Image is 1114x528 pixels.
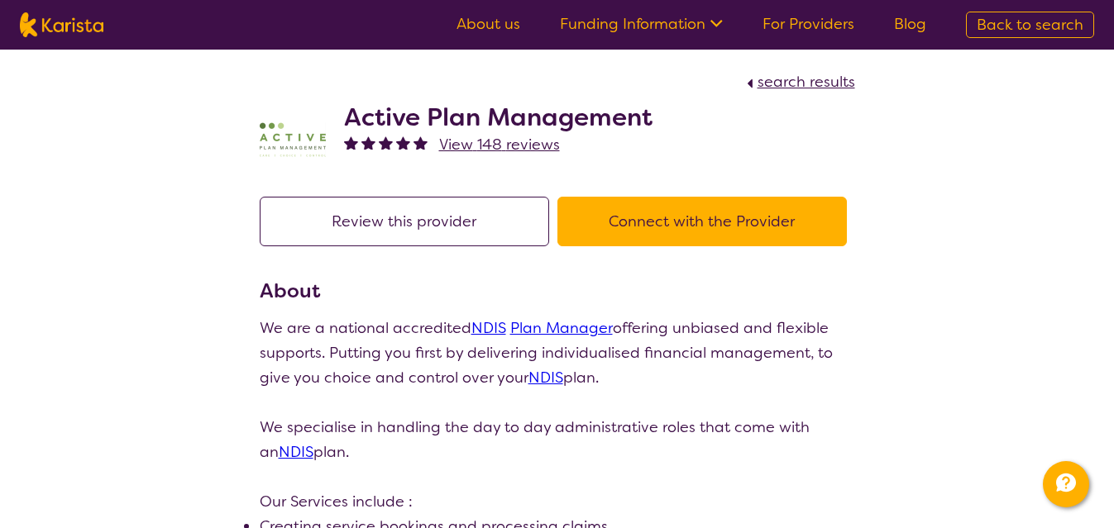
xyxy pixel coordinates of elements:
[260,212,557,231] a: Review this provider
[260,316,855,390] p: We are a national accredited offering unbiased and flexible supports. Putting you first by delive...
[471,318,506,338] a: NDIS
[344,136,358,150] img: fullstar
[361,136,375,150] img: fullstar
[439,132,560,157] a: View 148 reviews
[396,136,410,150] img: fullstar
[260,197,549,246] button: Review this provider
[414,136,428,150] img: fullstar
[560,14,723,34] a: Funding Information
[894,14,926,34] a: Blog
[557,212,855,231] a: Connect with the Provider
[457,14,520,34] a: About us
[528,368,563,388] a: NDIS
[743,72,855,92] a: search results
[510,318,613,338] a: Plan Manager
[758,72,855,92] span: search results
[1043,461,1089,507] button: Channel Menu
[344,102,653,132] h2: Active Plan Management
[557,197,847,246] button: Connect with the Provider
[260,415,855,464] p: We specialise in handling the day to day administrative roles that come with an plan.
[763,14,854,34] a: For Providers
[260,489,855,514] p: Our Services include :
[966,12,1094,38] a: Back to search
[977,15,1083,35] span: Back to search
[279,442,313,462] a: NDIS
[260,107,326,173] img: pypzb5qm7jexfhutod0x.png
[439,135,560,155] span: View 148 reviews
[20,12,103,37] img: Karista logo
[379,136,393,150] img: fullstar
[260,276,855,306] h3: About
